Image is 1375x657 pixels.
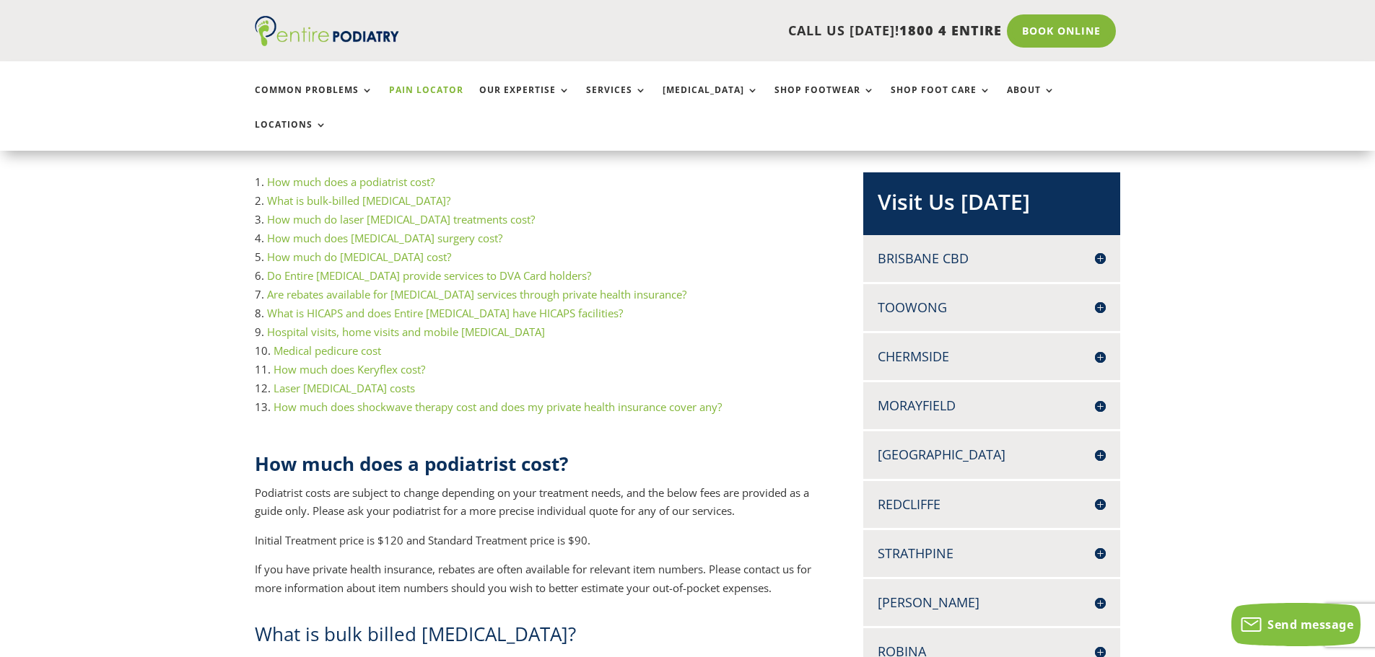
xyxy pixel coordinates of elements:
h4: Morayfield [878,397,1106,415]
a: Book Online [1007,14,1116,48]
a: About [1007,85,1055,116]
h4: Redcliffe [878,495,1106,513]
a: Our Expertise [479,85,570,116]
a: [MEDICAL_DATA] [663,85,759,116]
a: Shop Foot Care [891,85,991,116]
a: Medical pedicure cost [274,343,381,358]
a: How much does shockwave therapy cost and does my private health insurance cover any? [274,400,722,414]
a: Locations [255,120,327,151]
a: Common Problems [255,85,373,116]
strong: How much does a podiatrist cost? [255,451,568,477]
h4: Chermside [878,348,1106,366]
a: How much does [MEDICAL_DATA] surgery cost? [267,231,502,245]
a: How much does a podiatrist cost? [267,175,435,189]
p: If you have private health insurance, rebates are often available for relevant item numbers. Plea... [255,560,816,597]
span: 1800 4 ENTIRE [899,22,1002,39]
p: Podiatrist costs are subject to change depending on your treatment needs, and the below fees are ... [255,484,816,532]
h2: What is bulk billed [MEDICAL_DATA]? [255,621,816,654]
span: Send message [1267,617,1353,632]
a: Shop Footwear [774,85,875,116]
a: Hospital visits, home visits and mobile [MEDICAL_DATA] [267,325,545,339]
a: How much does Keryflex cost? [274,362,425,376]
a: Services [586,85,647,116]
h2: Visit Us [DATE] [878,187,1106,224]
a: Do Entire [MEDICAL_DATA] provide services to DVA Card holders? [267,268,591,283]
h4: Strathpine [878,544,1106,563]
a: How much do laser [MEDICAL_DATA] treatments cost? [267,212,535,226]
button: Send message [1231,603,1361,646]
h4: Toowong [878,299,1106,317]
a: Pain Locator [389,85,463,116]
h4: Brisbane CBD [878,250,1106,268]
h4: [GEOGRAPHIC_DATA] [878,446,1106,464]
h4: [PERSON_NAME] [878,594,1106,612]
img: logo (1) [255,16,399,46]
a: Entire Podiatry [255,35,399,49]
a: How much do [MEDICAL_DATA] cost? [267,250,451,264]
a: What is HICAPS and does Entire [MEDICAL_DATA] have HICAPS facilities? [267,306,623,320]
a: What is bulk-billed [MEDICAL_DATA]? [267,193,450,208]
a: Laser [MEDICAL_DATA] costs [274,381,415,395]
p: CALL US [DATE]! [455,22,1002,40]
a: Are rebates available for [MEDICAL_DATA] services through private health insurance? [267,287,686,301]
p: Initial Treatment price is $120 and Standard Treatment price is $90. [255,532,816,561]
